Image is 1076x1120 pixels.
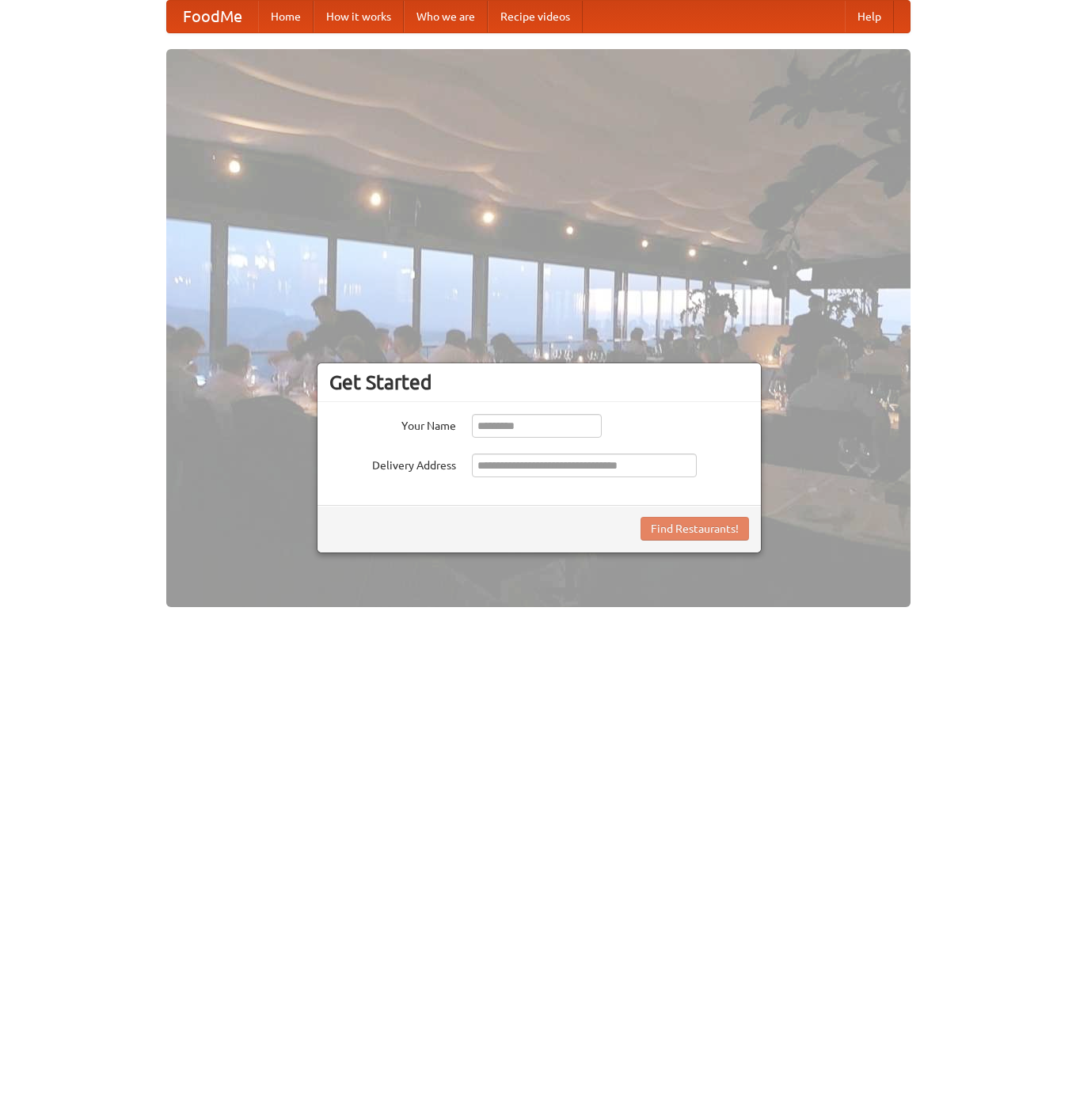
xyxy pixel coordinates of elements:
[329,370,749,394] h3: Get Started
[329,414,456,434] label: Your Name
[167,1,258,32] a: FoodMe
[488,1,583,32] a: Recipe videos
[329,454,456,473] label: Delivery Address
[314,1,404,32] a: How it works
[641,517,749,541] button: Find Restaurants!
[845,1,894,32] a: Help
[258,1,314,32] a: Home
[404,1,488,32] a: Who we are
